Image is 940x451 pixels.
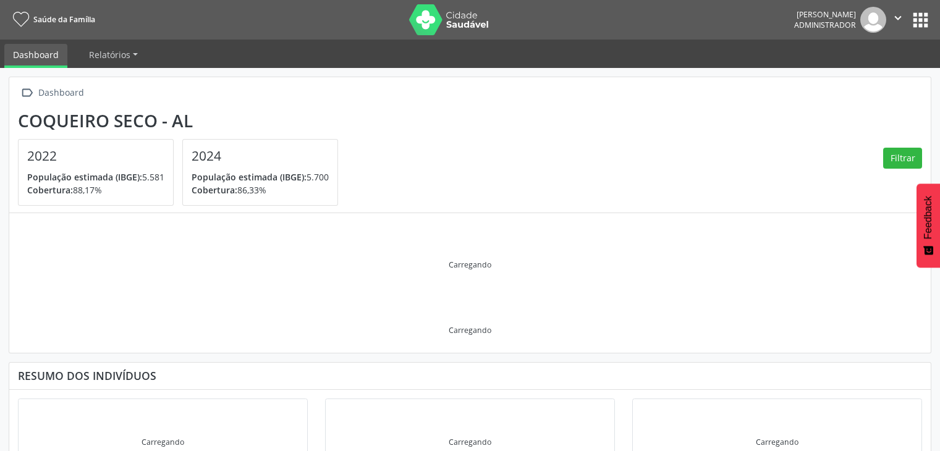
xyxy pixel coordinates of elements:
div: Carregando [756,437,798,447]
div: Coqueiro Seco - AL [18,111,347,131]
h4: 2022 [27,148,164,164]
div: Resumo dos indivíduos [18,369,922,382]
div: [PERSON_NAME] [794,9,856,20]
span: Administrador [794,20,856,30]
i:  [891,11,905,25]
p: 88,17% [27,183,164,196]
a:  Dashboard [18,84,86,102]
div: Carregando [449,259,491,270]
a: Dashboard [4,44,67,68]
span: Cobertura: [27,184,73,196]
span: Feedback [923,196,934,239]
div: Carregando [449,325,491,335]
span: População estimada (IBGE): [27,171,142,183]
a: Relatórios [80,44,146,65]
button: Filtrar [883,148,922,169]
i:  [18,84,36,102]
img: img [860,7,886,33]
div: Dashboard [36,84,86,102]
div: Carregando [142,437,184,447]
button: Feedback - Mostrar pesquisa [917,183,940,268]
span: Saúde da Família [33,14,95,25]
span: Cobertura: [192,184,237,196]
span: Relatórios [89,49,130,61]
span: População estimada (IBGE): [192,171,307,183]
h4: 2024 [192,148,329,164]
button: apps [910,9,931,31]
p: 86,33% [192,183,329,196]
a: Saúde da Família [9,9,95,30]
div: Carregando [449,437,491,447]
p: 5.700 [192,171,329,183]
p: 5.581 [27,171,164,183]
button:  [886,7,910,33]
